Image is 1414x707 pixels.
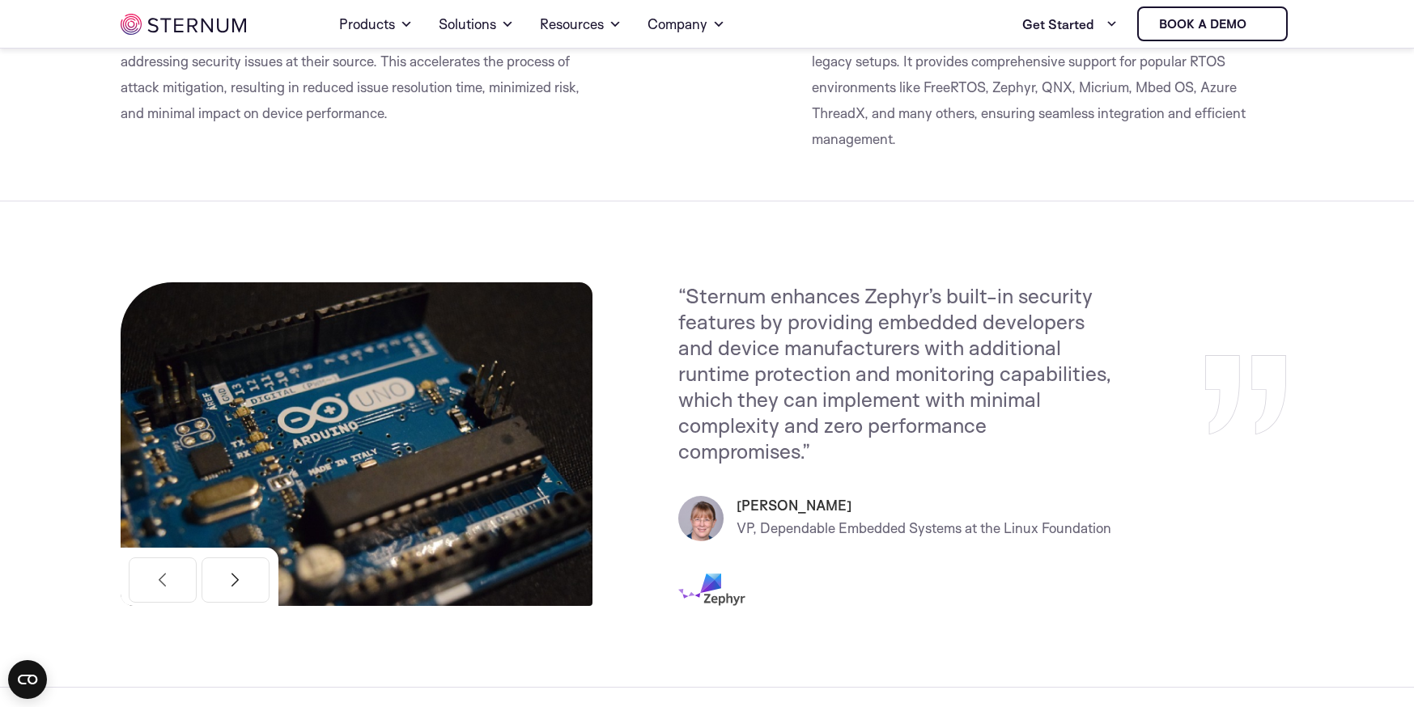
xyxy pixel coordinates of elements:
img: sternum iot [1253,18,1266,31]
a: Resources [540,2,622,47]
img: sternum iot [121,14,246,35]
button: Open CMP widget [8,660,47,699]
img: VP, Dependable Embedded Systems at the Linux Foundation [121,282,592,606]
a: Book a demo [1137,6,1288,41]
h6: [PERSON_NAME] [737,496,1111,515]
a: Solutions [439,2,514,47]
p: “Sternum enhances Zephyr’s built-in security features by providing embedded developers and device... [678,282,1115,464]
img: VP, Dependable Embedded Systems at the Linux Foundation [678,574,745,606]
button: Previous [129,557,197,603]
a: Company [648,2,725,47]
button: Next [202,557,270,603]
img: Kate Stewart [678,496,724,541]
a: Products [339,2,413,47]
p: VP, Dependable Embedded Systems at the Linux Foundation [737,515,1111,541]
a: Get Started [1022,8,1118,40]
